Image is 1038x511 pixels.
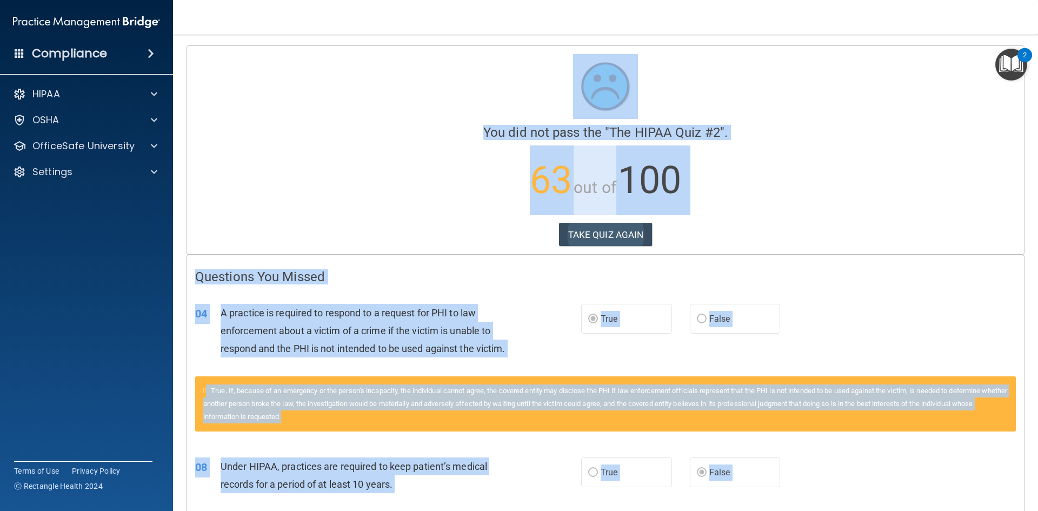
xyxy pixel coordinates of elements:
a: Terms of Use [14,466,59,476]
a: Privacy Policy [72,466,121,476]
button: TAKE QUIZ AGAIN [559,223,653,247]
p: OSHA [32,114,59,127]
p: OfficeSafe University [32,140,135,152]
input: True [588,469,598,477]
button: Open Resource Center, 2 new notifications [995,49,1027,81]
img: sad_face.ecc698e2.jpg [573,54,638,119]
span: True [601,314,617,324]
p: HIPAA [32,88,60,101]
h4: You did not pass the " ". [195,125,1016,140]
p: Settings [32,165,72,178]
div: 2 [1023,55,1027,69]
span: The HIPAA Quiz #2 [609,125,720,140]
span: True [601,467,617,477]
span: Ⓒ Rectangle Health 2024 [14,481,103,492]
span: False [709,467,730,477]
a: Settings [13,165,157,178]
span: 100 [618,158,681,202]
input: True [588,315,598,323]
h4: Questions You Missed [195,270,1016,284]
span: 04 [195,307,207,320]
h4: Compliance [32,46,107,61]
a: OSHA [13,114,157,127]
span: False [709,314,730,324]
span: True. If, because of an emergency or the person’s incapacity, the individual cannot agree, the co... [203,387,1007,421]
input: False [697,469,707,477]
span: Under HIPAA, practices are required to keep patient’s medical records for a period of at least 10... [221,461,487,490]
span: A practice is required to respond to a request for PHI to law enforcement about a victim of a cri... [221,307,505,354]
a: HIPAA [13,88,157,101]
img: PMB logo [13,11,160,33]
span: out of [574,178,616,197]
input: False [697,315,707,323]
a: OfficeSafe University [13,140,157,152]
span: 63 [530,158,572,202]
iframe: Drift Widget Chat Controller [984,436,1025,477]
span: 08 [195,461,207,474]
